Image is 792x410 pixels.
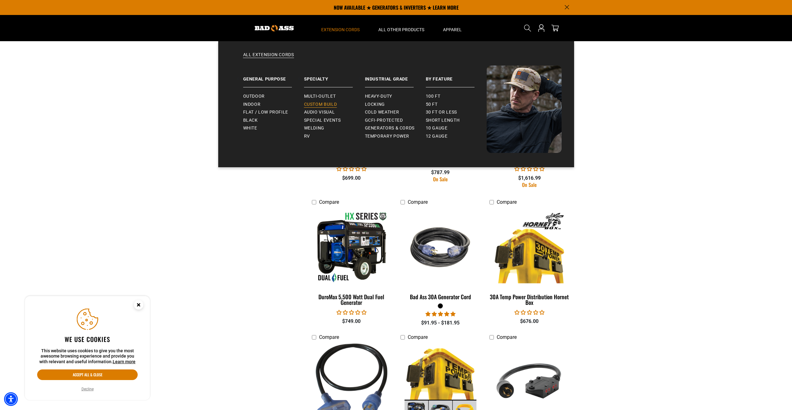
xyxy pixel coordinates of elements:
[304,94,336,99] span: Multi-Outlet
[365,125,415,131] span: Generators & Cords
[304,100,365,109] a: Custom Build
[401,169,480,176] div: $787.99
[401,208,480,303] a: black Bad Ass 30A Generator Cord
[365,92,426,100] a: Heavy-Duty
[401,211,480,283] img: black
[536,15,546,41] a: Open this option
[514,166,544,172] span: 0.00 stars
[490,211,569,283] img: 30A Temp Power Distribution Hornet Box
[312,318,391,325] div: $749.00
[426,124,487,132] a: 10 gauge
[550,24,560,32] a: cart
[304,124,365,132] a: Welding
[243,92,304,100] a: Outdoor
[304,125,324,131] span: Welding
[312,208,391,309] a: DuroMax 5,500 Watt Dual Fuel Generator DuroMax 5,500 Watt Dual Fuel Generator
[514,310,544,315] span: 0.00 stars
[489,318,569,325] div: $676.00
[312,211,391,283] img: DuroMax 5,500 Watt Dual Fuel Generator
[365,124,426,132] a: Generators & Cords
[321,27,360,32] span: Extension Cords
[255,25,294,32] img: Bad Ass Extension Cords
[365,116,426,124] a: GCFI-Protected
[426,132,487,140] a: 12 gauge
[365,108,426,116] a: Cold Weather
[319,199,339,205] span: Compare
[401,319,480,327] div: $91.95 - $181.95
[434,15,471,41] summary: Apparel
[523,23,533,33] summary: Search
[231,52,562,66] a: All Extension Cords
[37,335,138,343] h2: We use cookies
[401,294,480,300] div: Bad Ass 30A Generator Cord
[426,116,487,124] a: Short Length
[426,66,487,87] a: By Feature
[365,66,426,87] a: Industrial Grade
[426,100,487,109] a: 50 ft
[243,125,257,131] span: White
[304,134,310,139] span: RV
[304,116,365,124] a: Special Events
[489,182,569,187] div: On Sale
[25,296,150,400] aside: Cookie Consent
[489,208,569,309] a: 30A Temp Power Distribution Hornet Box 30A Temp Power Distribution Hornet Box
[426,92,487,100] a: 100 ft
[243,110,288,115] span: Flat / Low Profile
[365,102,385,107] span: Locking
[489,294,569,305] div: 30A Temp Power Distribution Hornet Box
[489,174,569,182] div: $1,616.99
[304,92,365,100] a: Multi-Outlet
[4,392,18,406] div: Accessibility Menu
[426,125,448,131] span: 10 gauge
[312,294,391,305] div: DuroMax 5,500 Watt Dual Fuel Generator
[312,15,369,41] summary: Extension Cords
[365,100,426,109] a: Locking
[401,177,480,182] div: On Sale
[243,116,304,124] a: Black
[365,110,399,115] span: Cold Weather
[37,348,138,365] p: This website uses cookies to give you the most awesome browsing experience and provide you with r...
[365,94,392,99] span: Heavy-Duty
[426,108,487,116] a: 30 ft or less
[243,100,304,109] a: Indoor
[426,311,455,317] span: 5.00 stars
[319,334,339,340] span: Compare
[113,359,135,364] a: This website uses cookies to give you the most awesome browsing experience and provide you with r...
[426,110,457,115] span: 30 ft or less
[365,118,403,123] span: GCFI-Protected
[312,174,391,182] div: $699.00
[304,110,335,115] span: Audio Visual
[304,66,365,87] a: Specialty
[304,108,365,116] a: Audio Visual
[365,134,410,139] span: Temporary Power
[243,66,304,87] a: General Purpose
[304,132,365,140] a: RV
[426,118,460,123] span: Short Length
[243,124,304,132] a: White
[378,27,424,32] span: All Other Products
[365,132,426,140] a: Temporary Power
[243,118,258,123] span: Black
[243,108,304,116] a: Flat / Low Profile
[497,199,517,205] span: Compare
[337,166,366,172] span: 0.00 stars
[80,386,96,392] button: Decline
[337,310,366,315] span: 0.00 stars
[426,94,440,99] span: 100 ft
[127,296,150,315] button: Close this option
[408,334,428,340] span: Compare
[426,102,438,107] span: 50 ft
[37,369,138,380] button: Accept all & close
[369,15,434,41] summary: All Other Products
[304,118,341,123] span: Special Events
[408,199,428,205] span: Compare
[497,334,517,340] span: Compare
[426,134,448,139] span: 12 gauge
[443,27,462,32] span: Apparel
[487,66,562,153] img: Bad Ass Extension Cords
[304,102,337,107] span: Custom Build
[243,94,265,99] span: Outdoor
[243,102,261,107] span: Indoor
